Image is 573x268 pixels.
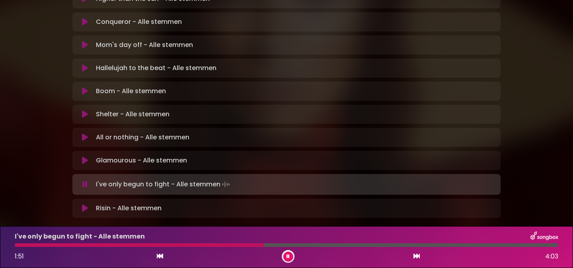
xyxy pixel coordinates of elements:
p: I've only begun to fight - Alle stemmen [15,232,145,241]
p: Mom's day off - Alle stemmen [96,40,193,50]
p: All or nothing - Alle stemmen [96,133,189,142]
img: waveform4.gif [220,179,232,190]
p: Shelter - Alle stemmen [96,110,170,119]
p: Risin - Alle stemmen [96,203,162,213]
p: Conqueror - Alle stemmen [96,17,182,27]
p: Hallelujah to the beat - Alle stemmen [96,63,216,73]
img: songbox-logo-white.png [530,231,558,242]
p: Boom - Alle stemmen [96,86,166,96]
p: I've only begun to fight - Alle stemmen [96,179,232,190]
p: Glamourous - Alle stemmen [96,156,187,165]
